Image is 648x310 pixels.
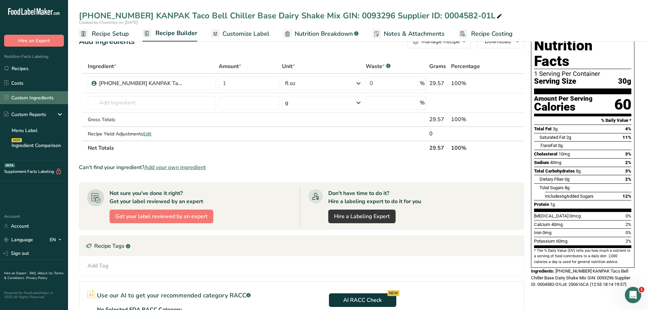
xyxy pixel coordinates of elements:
[9,229,24,234] span: Home
[372,26,445,42] a: Notes & Attachments
[88,130,216,137] div: Recipe Yield Adjustments
[429,130,449,138] div: 0
[639,287,644,292] span: 1
[626,239,631,244] span: 2%
[4,35,64,47] button: Hire an Expert
[14,109,55,116] span: Search for help
[534,70,631,77] div: 1 Serving Per Container
[38,271,54,276] a: About Us .
[429,115,449,124] div: 29.57
[155,29,197,38] span: Recipe Builder
[79,236,524,256] div: Recipe Tags
[551,222,563,227] span: 40mg
[10,134,126,154] div: How Subscription Upgrades Work on [DOMAIN_NAME]
[534,168,575,174] span: Total Carbohydrates
[4,271,28,276] a: Hire an Expert .
[14,48,122,60] p: Hi Chemistry 👋
[102,212,136,240] button: News
[14,137,114,151] div: How Subscription Upgrades Work on [DOMAIN_NAME]
[534,213,568,218] span: [MEDICAL_DATA]
[531,268,554,274] span: Ingredients:
[429,79,449,87] div: 29.57
[143,26,197,42] a: Recipe Builder
[4,163,15,167] div: BETA
[387,290,399,296] div: NEW
[80,229,90,234] span: Help
[110,189,203,206] div: Not sure you've done it right? Get your label reviewed by an expert
[626,213,631,218] span: 0%
[34,212,68,240] button: Messages
[343,296,382,304] span: AI RACC Check
[26,276,47,280] a: Privacy Policy
[534,102,593,112] div: Calories
[79,36,135,47] div: Add Ingredients
[622,135,631,140] span: 11%
[458,26,513,42] a: Recipe Costing
[534,96,593,102] div: Amount Per Serving
[553,126,558,131] span: 3g
[97,291,251,300] p: Use our AI to get your recommended category RACC
[30,271,38,276] a: FAQ .
[534,202,549,207] span: Protein
[451,62,480,70] span: Percentage
[556,239,567,244] span: 60mg
[534,116,631,125] section: % Daily Value *
[79,163,524,172] div: Can't find your ingredient?
[87,262,109,270] div: Add Tag
[285,79,295,87] div: fl oz
[407,35,471,48] button: Manage Recipe
[476,35,524,48] button: Download
[625,160,631,165] span: 2%
[222,29,269,38] span: Customize Label
[282,62,295,70] span: Unit
[4,234,33,246] a: Language
[88,116,216,123] div: Gross Totals
[14,15,59,21] img: logo
[625,126,631,131] span: 4%
[50,236,64,244] div: EN
[143,131,151,137] span: Edit
[295,29,353,38] span: Nutrition Breakdown
[10,166,126,186] div: How to Print Your Labels & Choose the Right Printer
[328,189,421,206] div: Don't have time to do it? Hire a labeling expert to do it for you
[115,212,207,221] span: Get your label reviewed by an expert
[534,160,549,165] span: Sodium
[88,62,116,70] span: Ingredient
[384,29,445,38] span: Notes & Attachments
[10,154,126,166] div: Hire an Expert Services
[7,80,129,99] div: Send us a message
[451,115,492,124] div: 100%
[539,143,551,148] i: Trans
[366,62,391,70] div: Waste
[450,141,493,155] th: 100%
[429,62,446,70] span: Grams
[534,248,631,265] section: * The % Daily Value (DV) tells you how much a nutrient in a serving of food contributes to a dail...
[283,26,359,42] a: Nutrition Breakdown
[73,11,86,25] img: Profile image for Reem
[625,151,631,157] span: 3%
[531,268,630,287] span: [PHONE_NUMBER] KANPAK Taco Bell Chiller Base Dairy Shake Mix GIN: 0093296 Supplier ID: 0004582-01...
[565,177,569,182] span: 0g
[539,135,565,140] span: Saturated Fat
[329,293,396,307] button: AI RACC Check NEW
[4,291,64,299] div: Powered By FoodLabelMaker © 2025 All Rights Reserved
[485,37,511,46] span: Download
[566,135,571,140] span: 2g
[79,10,503,22] div: [PHONE_NUMBER] KANPAK Taco Bell Chiller Base Dairy Shake Mix GIN: 0093296 Supplier ID: 0004582-01L
[7,193,129,279] div: [Free Webinar] What's wrong with this Label?
[92,29,129,38] span: Recipe Setup
[625,177,631,182] span: 2%
[562,194,566,199] span: 6g
[428,141,450,155] th: 29.57
[39,229,63,234] span: Messages
[622,194,631,199] span: 12%
[79,20,138,25] span: Created by Chemistry on [DATE]
[539,143,557,148] span: Fat
[7,193,129,241] img: [Free Webinar] What's wrong with this Label?
[534,239,555,244] span: Potassium
[10,105,126,119] button: Search for help
[110,210,213,223] button: Get your label reviewed by an expert
[4,271,64,280] a: Terms & Conditions .
[14,169,114,183] div: How to Print Your Labels & Choose the Right Printer
[113,229,126,234] span: News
